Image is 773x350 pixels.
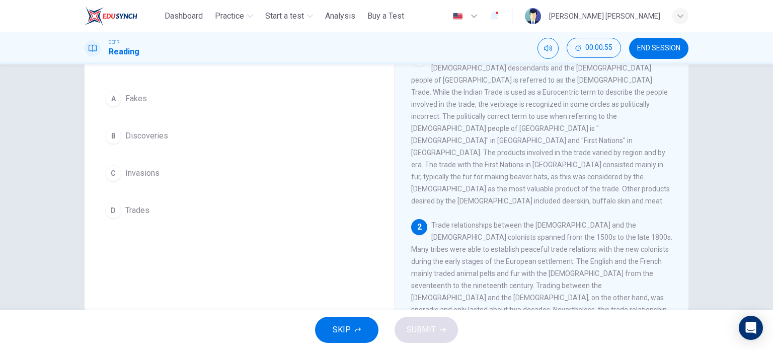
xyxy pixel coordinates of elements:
[85,6,137,26] img: ELTC logo
[367,10,404,22] span: Buy a Test
[585,44,612,52] span: 00:00:55
[85,6,161,26] a: ELTC logo
[161,7,207,25] button: Dashboard
[125,167,160,179] span: Invasions
[109,46,139,58] h1: Reading
[125,130,168,142] span: Discoveries
[109,39,119,46] span: CEFR
[125,204,149,217] span: Trades
[451,13,464,20] img: en
[261,7,317,25] button: Start a test
[637,44,680,52] span: END SESSION
[125,93,147,105] span: Fakes
[101,86,378,111] button: AFakes
[739,316,763,340] div: Open Intercom Messenger
[411,219,427,235] div: 2
[363,7,408,25] button: Buy a Test
[101,198,378,223] button: DTrades
[333,323,351,337] span: SKIP
[315,317,378,343] button: SKIP
[101,123,378,149] button: BDiscoveries
[629,38,688,59] button: END SESSION
[325,10,355,22] span: Analysis
[211,7,257,25] button: Practice
[105,165,121,181] div: C
[567,38,621,59] div: Hide
[567,38,621,58] button: 00:00:55
[537,38,559,59] div: Mute
[105,91,121,107] div: A
[215,10,244,22] span: Practice
[411,52,670,205] span: Trade between the [DEMOGRAPHIC_DATA] and their [DEMOGRAPHIC_DATA] descendants and the [DEMOGRAPHI...
[525,8,541,24] img: Profile picture
[549,10,660,22] div: [PERSON_NAME] [PERSON_NAME]
[105,202,121,219] div: D
[265,10,304,22] span: Start a test
[101,161,378,186] button: CInvasions
[165,10,203,22] span: Dashboard
[321,7,359,25] button: Analysis
[105,128,121,144] div: B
